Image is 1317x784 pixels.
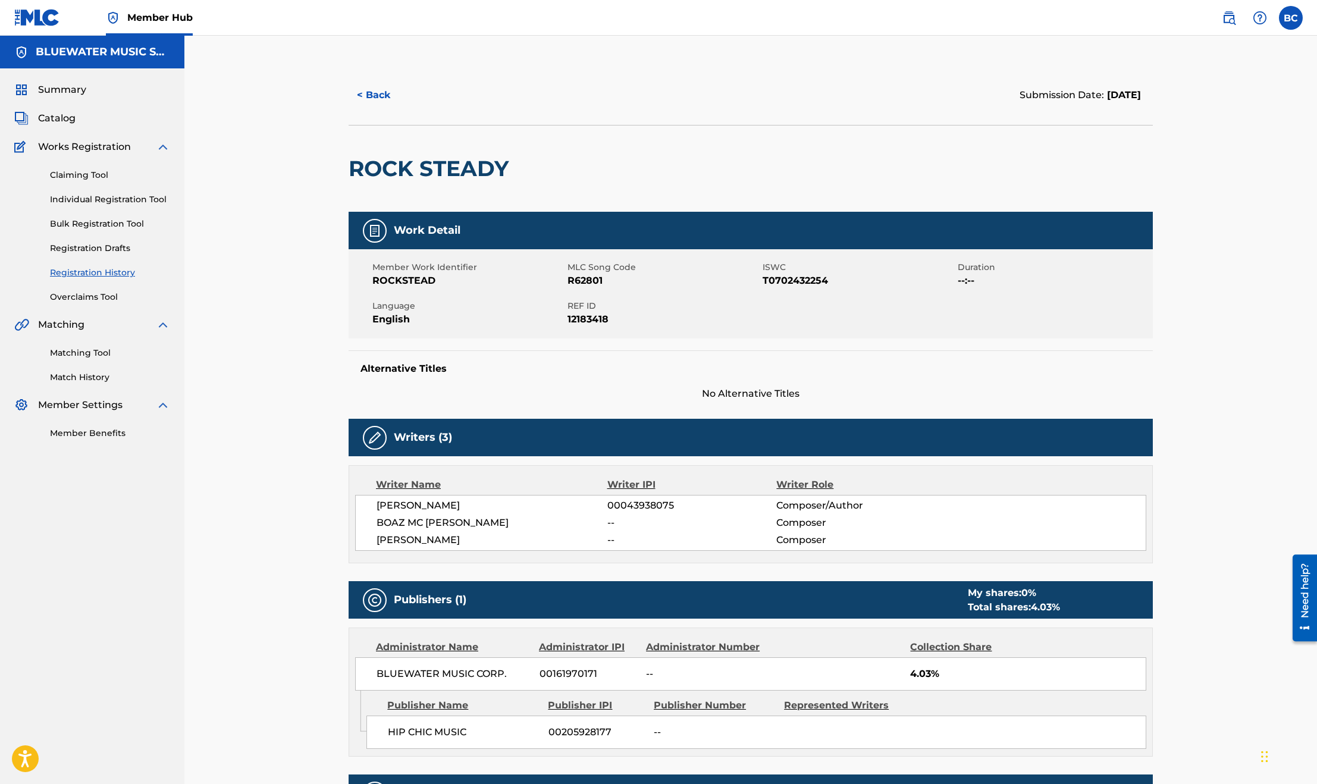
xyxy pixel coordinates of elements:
div: Total shares: [968,600,1060,614]
div: Publisher IPI [548,698,645,713]
div: Submission Date: [1020,88,1141,102]
div: Publisher Number [654,698,775,713]
span: 00043938075 [607,498,776,513]
span: REF ID [567,300,760,312]
img: Accounts [14,45,29,59]
img: expand [156,398,170,412]
div: My shares: [968,586,1060,600]
h2: ROCK STEADY [349,155,515,182]
div: Help [1248,6,1272,30]
span: MLC Song Code [567,261,760,274]
button: < Back [349,80,420,110]
img: Matching [14,318,29,332]
a: CatalogCatalog [14,111,76,126]
span: Composer [776,516,930,530]
span: 4.03% [910,667,1146,681]
h5: Publishers (1) [394,593,466,607]
span: [PERSON_NAME] [377,498,607,513]
span: Member Hub [127,11,193,24]
span: 4.03 % [1031,601,1060,613]
span: Language [372,300,565,312]
span: Composer [776,533,930,547]
div: Publisher Name [387,698,539,713]
a: Member Benefits [50,427,170,440]
span: English [372,312,565,327]
span: BOAZ MC [PERSON_NAME] [377,516,607,530]
span: 00205928177 [548,725,645,739]
h5: Work Detail [394,224,460,237]
span: 12183418 [567,312,760,327]
span: BLUEWATER MUSIC CORP. [377,667,531,681]
a: Registration Drafts [50,242,170,255]
a: Individual Registration Tool [50,193,170,206]
span: ROCKSTEAD [372,274,565,288]
img: Summary [14,83,29,97]
span: Matching [38,318,84,332]
img: Member Settings [14,398,29,412]
span: --:-- [958,274,1150,288]
span: Summary [38,83,86,97]
a: Registration History [50,266,170,279]
span: -- [654,725,775,739]
span: 00161970171 [540,667,638,681]
a: Claiming Tool [50,169,170,181]
a: Match History [50,371,170,384]
h5: Alternative Titles [360,363,1141,375]
div: Collection Share [910,640,1026,654]
div: Administrator Number [646,640,769,654]
span: R62801 [567,274,760,288]
img: Writers [368,431,382,445]
span: 0 % [1021,587,1036,598]
img: MLC Logo [14,9,60,26]
a: Public Search [1217,6,1241,30]
span: Composer/Author [776,498,930,513]
img: Publishers [368,593,382,607]
div: Writer Role [776,478,930,492]
div: Represented Writers [784,698,905,713]
a: SummarySummary [14,83,86,97]
iframe: Resource Center [1284,550,1317,646]
span: ISWC [763,261,955,274]
span: -- [646,667,769,681]
div: Administrator Name [376,640,530,654]
span: -- [607,533,776,547]
img: search [1222,11,1236,25]
img: Catalog [14,111,29,126]
img: help [1253,11,1267,25]
span: Member Work Identifier [372,261,565,274]
span: Catalog [38,111,76,126]
iframe: Chat Widget [1258,727,1317,784]
span: [DATE] [1104,89,1141,101]
img: expand [156,318,170,332]
a: Overclaims Tool [50,291,170,303]
img: Work Detail [368,224,382,238]
span: HIP CHIC MUSIC [388,725,540,739]
a: Matching Tool [50,347,170,359]
h5: Writers (3) [394,431,452,444]
span: No Alternative Titles [349,387,1153,401]
span: Works Registration [38,140,131,154]
div: User Menu [1279,6,1303,30]
span: Member Settings [38,398,123,412]
div: Writer Name [376,478,607,492]
h5: BLUEWATER MUSIC SERVICES CORP [36,45,170,59]
div: Writer IPI [607,478,777,492]
img: expand [156,140,170,154]
span: T0702432254 [763,274,955,288]
div: Administrator IPI [539,640,637,654]
img: Top Rightsholder [106,11,120,25]
a: Bulk Registration Tool [50,218,170,230]
img: Works Registration [14,140,30,154]
div: Drag [1261,739,1268,774]
span: -- [607,516,776,530]
span: [PERSON_NAME] [377,533,607,547]
span: Duration [958,261,1150,274]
